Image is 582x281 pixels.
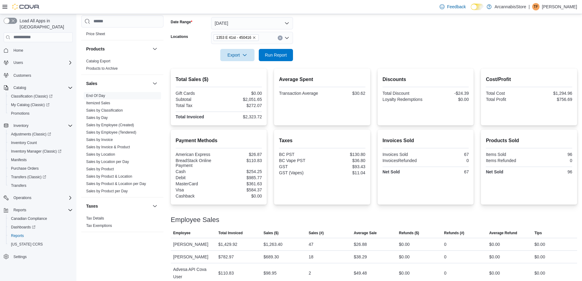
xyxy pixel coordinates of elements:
span: Catalog [11,84,73,91]
button: Remove 1353 E 41st - 450416 from selection in this group [252,36,256,39]
span: Transfers [9,182,73,189]
span: Operations [13,195,31,200]
div: Total Profit [486,97,528,102]
div: $0.00 [534,253,545,261]
span: Sales by Employee (Created) [86,123,134,128]
div: $756.69 [530,97,572,102]
span: Promotions [9,110,73,117]
button: Users [11,59,25,66]
span: Transfers [11,183,26,188]
p: [PERSON_NAME] [542,3,577,10]
button: Open list of options [284,35,289,40]
button: Products [151,45,159,53]
span: Inventory Count [11,140,37,145]
div: $0.00 [220,194,262,198]
div: Subtotal [176,97,218,102]
button: Manifests [6,156,75,164]
a: Adjustments (Classic) [6,130,75,139]
h2: Products Sold [486,137,572,144]
div: $49.48 [354,269,367,277]
span: Customers [11,71,73,79]
span: My Catalog (Classic) [11,102,49,107]
h2: Payment Methods [176,137,262,144]
a: Purchase Orders [9,165,41,172]
div: $93.43 [324,164,365,169]
h2: Total Sales ($) [176,76,262,83]
span: Manifests [9,156,73,164]
div: $0.00 [534,241,545,248]
div: Sales [81,92,163,197]
span: Catalog [13,85,26,90]
a: Sales by Employee (Created) [86,123,134,127]
div: $26.88 [354,241,367,248]
a: My Catalog (Classic) [6,101,75,109]
button: [DATE] [211,17,293,29]
div: Total Cost [486,91,528,96]
button: Clear input [278,35,283,40]
span: Classification (Classic) [11,94,53,99]
strong: Net Sold [383,169,400,174]
span: Tips [534,231,542,235]
span: Sales by Product & Location [86,174,132,179]
a: Sales by Day [86,116,108,120]
span: [US_STATE] CCRS [11,242,43,247]
a: Reports [9,232,26,239]
label: Locations [171,34,188,39]
a: Transfers (Classic) [9,173,49,181]
a: Products to Archive [86,66,118,71]
div: 67 [427,152,469,157]
button: Canadian Compliance [6,214,75,223]
div: Items Refunded [486,158,528,163]
span: Reports [13,208,26,213]
div: Cashback [176,194,218,198]
a: Settings [11,253,29,261]
button: Taxes [151,202,159,210]
div: 47 [309,241,313,248]
a: Promotions [9,110,32,117]
span: Sales by Product per Day [86,189,128,194]
div: $1,263.40 [263,241,282,248]
span: Inventory Count [9,139,73,146]
span: Dashboards [11,225,35,230]
div: [PERSON_NAME] [171,238,216,250]
div: $0.00 [489,253,500,261]
span: Transfers (Classic) [11,175,46,179]
a: Sales by Employee (Tendered) [86,130,136,135]
div: 0 [530,158,572,163]
span: Run Report [265,52,287,58]
span: Adjustments (Classic) [11,132,51,137]
button: Customers [1,71,75,79]
div: 96 [530,169,572,174]
div: $0.00 [489,269,500,277]
div: 96 [530,152,572,157]
a: Classification (Classic) [6,92,75,101]
button: [US_STATE] CCRS [6,240,75,249]
span: Inventory [11,122,73,129]
button: Promotions [6,109,75,118]
span: Price Sheet [86,31,105,36]
div: Visa [176,187,218,192]
button: Settings [1,252,75,261]
div: Total Discount [383,91,424,96]
h3: Taxes [86,203,98,209]
span: Home [13,48,23,53]
div: $0.00 [220,91,262,96]
div: GST (Vapes) [279,170,321,175]
button: Users [1,58,75,67]
span: Operations [11,194,73,202]
div: GST [279,164,321,169]
span: Export [224,49,251,61]
div: $110.83 [220,158,262,163]
a: Classification (Classic) [9,93,55,100]
a: Transfers [9,182,29,189]
span: Inventory Manager (Classic) [9,148,73,155]
a: Tax Details [86,216,104,220]
nav: Complex example [4,43,73,277]
div: Products [81,57,163,75]
button: Purchase Orders [6,164,75,173]
div: Transaction Average [279,91,321,96]
span: Sales by Location [86,152,115,157]
p: | [529,3,530,10]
